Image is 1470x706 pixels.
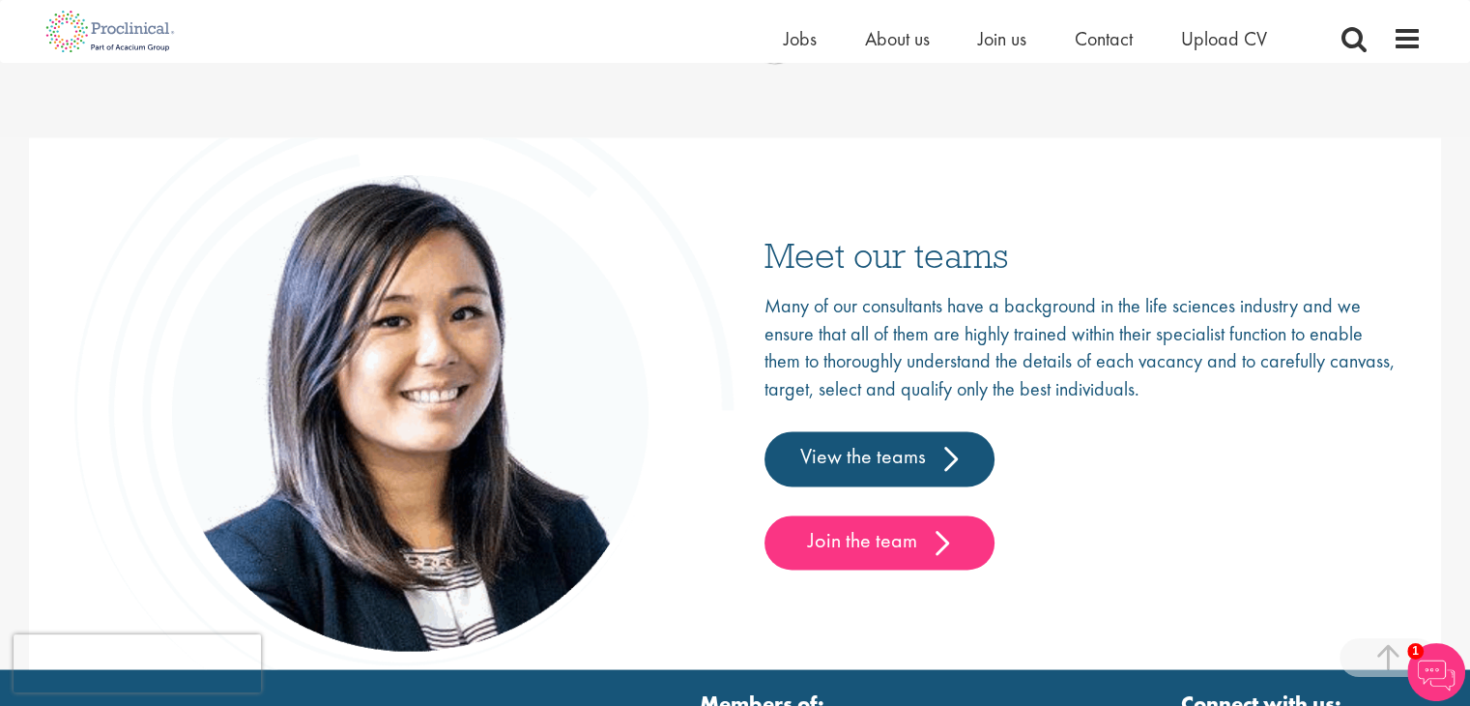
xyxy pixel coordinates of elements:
[865,26,930,51] a: About us
[1407,643,1465,701] img: Chatbot
[764,292,1398,570] div: Many of our consultants have a background in the life sciences industry and we ensure that all of...
[1075,26,1133,51] a: Contact
[72,80,735,701] img: people
[764,431,994,485] a: View the teams
[1181,26,1267,51] a: Upload CV
[764,237,1398,273] h3: Meet our teams
[764,515,994,570] a: Join the team
[978,26,1026,51] a: Join us
[1407,643,1424,660] span: 1
[14,634,261,692] iframe: reCAPTCHA
[784,26,817,51] a: Jobs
